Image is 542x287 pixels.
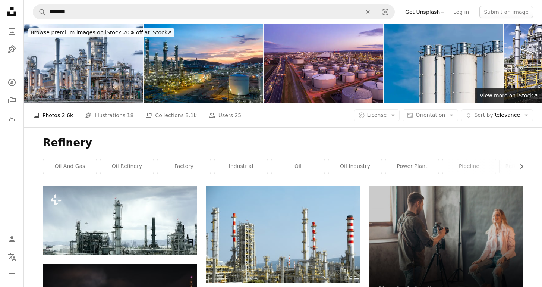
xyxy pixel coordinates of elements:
[144,24,263,103] img: Aerial view oil and gas tank with oil refinery background at night, Glitter lighting of petrochem...
[100,159,154,174] a: oil refinery
[515,159,523,174] button: scroll list to the right
[33,4,395,19] form: Find visuals sitewide
[127,111,134,119] span: 18
[4,111,19,126] a: Download History
[403,109,458,121] button: Orientation
[214,159,268,174] a: industrial
[475,88,542,103] a: View more on iStock↗
[234,111,241,119] span: 25
[206,231,360,238] a: A factory with a lot of red and white pipes
[4,75,19,90] a: Explore
[33,5,46,19] button: Search Unsplash
[442,159,496,174] a: pipeline
[4,232,19,247] a: Log in / Sign up
[384,24,503,103] img: White silos of a factory against the sky
[376,5,394,19] button: Visual search
[479,6,533,18] button: Submit an image
[474,112,520,119] span: Relevance
[461,109,533,121] button: Sort byRelevance
[157,159,211,174] a: factory
[4,268,19,283] button: Menu
[43,136,523,150] h1: Refinery
[480,93,538,99] span: View more on iStock ↗
[385,159,439,174] a: power plant
[4,24,19,39] a: Photos
[43,159,97,174] a: oil and gas
[85,103,133,127] a: Illustrations 18
[354,109,400,121] button: License
[24,24,179,42] a: Browse premium images on iStock|20% off at iStock↗
[474,112,493,118] span: Sort by
[24,24,143,103] img: Oil refinery plant, Chemical factory, Oil and Gas Industrial zone, oil pipeline with valves in la...
[31,29,123,35] span: Browse premium images on iStock |
[185,111,196,119] span: 3.1k
[401,6,449,18] a: Get Unsplash+
[31,29,172,35] span: 20% off at iStock ↗
[271,159,325,174] a: oil
[264,24,383,103] img: Aerial view of oil refinery at sunset.
[4,93,19,108] a: Collections
[449,6,473,18] a: Log in
[43,217,197,224] a: a factory with a lot of pipes and tanks
[360,5,376,19] button: Clear
[206,186,360,283] img: A factory with a lot of red and white pipes
[145,103,196,127] a: Collections 3.1k
[328,159,382,174] a: oil industry
[43,186,197,255] img: a factory with a lot of pipes and tanks
[416,112,445,118] span: Orientation
[4,250,19,265] button: Language
[367,112,387,118] span: License
[4,42,19,57] a: Illustrations
[209,103,242,127] a: Users 25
